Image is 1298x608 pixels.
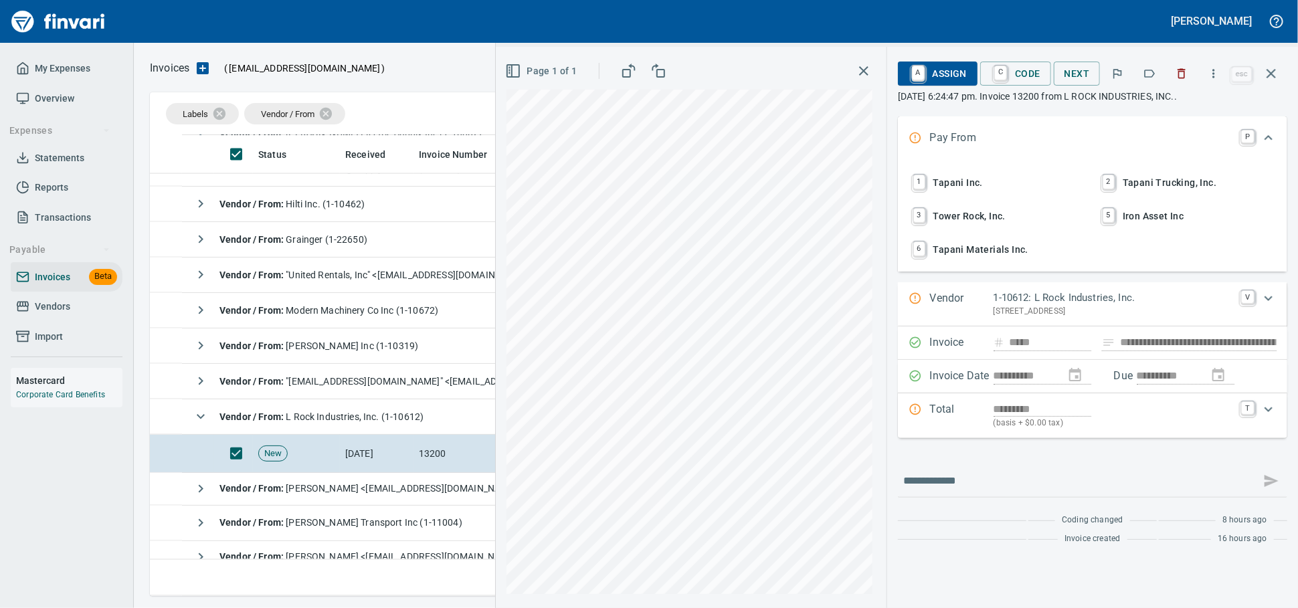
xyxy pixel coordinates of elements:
[898,90,1287,103] p: [DATE] 6:24:47 pm. Invoice 13200 from L ROCK INDUSTRIES, INC..
[219,340,286,351] strong: Vendor / From :
[219,340,418,351] span: [PERSON_NAME] Inc (1-10319)
[9,122,110,139] span: Expenses
[913,241,925,256] a: 6
[219,552,522,563] span: [PERSON_NAME] <[EMAIL_ADDRESS][DOMAIN_NAME]>
[913,175,925,189] a: 1
[219,484,286,494] strong: Vendor / From :
[35,90,74,107] span: Overview
[150,60,189,76] nav: breadcrumb
[930,401,994,430] p: Total
[930,130,994,147] p: Pay From
[1094,201,1281,231] button: 5Iron Asset Inc
[1168,11,1255,31] button: [PERSON_NAME]
[1062,514,1123,527] span: Coding changed
[345,146,385,163] span: Received
[4,237,116,262] button: Payable
[35,269,70,286] span: Invoices
[219,199,365,209] span: Hilti Inc. (1-10462)
[11,54,122,84] a: My Expenses
[502,59,582,84] button: Page 1 of 1
[1255,465,1287,497] span: This records your message into the invoice and notifies anyone mentioned
[35,209,91,226] span: Transactions
[508,63,577,80] span: Page 1 of 1
[930,290,994,318] p: Vendor
[35,60,90,77] span: My Expenses
[1054,62,1101,86] button: Next
[261,109,314,119] span: Vendor / From
[35,298,70,315] span: Vendors
[219,376,606,387] span: "[EMAIL_ADDRESS][DOMAIN_NAME]" <[EMAIL_ADDRESS][DOMAIN_NAME]>
[994,417,1233,430] p: (basis + $0.00 tax)
[910,205,1086,227] span: Tower Rock, Inc.
[258,146,304,163] span: Status
[898,282,1287,326] div: Expand
[219,376,286,387] strong: Vendor / From :
[183,109,208,119] span: Labels
[219,484,522,494] span: [PERSON_NAME] <[EMAIL_ADDRESS][DOMAIN_NAME]>
[1135,59,1164,88] button: Labels
[1222,514,1267,527] span: 8 hours ago
[219,305,438,316] span: Modern Machinery Co Inc (1-10672)
[1099,171,1275,194] span: Tapani Trucking, Inc.
[35,179,68,196] span: Reports
[219,234,367,245] span: Grainger (1-22650)
[11,84,122,114] a: Overview
[905,167,1091,198] button: 1Tapani Inc.
[1103,175,1115,189] a: 2
[1103,59,1132,88] button: Flag
[219,270,286,280] strong: Vendor / From :
[16,390,105,399] a: Corporate Card Benefits
[413,435,514,473] td: 13200
[244,103,345,124] div: Vendor / From
[11,262,122,292] a: InvoicesBeta
[35,328,63,345] span: Import
[219,552,286,563] strong: Vendor / From :
[166,103,239,124] div: Labels
[340,435,413,473] td: [DATE]
[419,146,504,163] span: Invoice Number
[912,66,925,80] a: A
[991,62,1040,85] span: Code
[219,411,424,422] span: L Rock Industries, Inc. (1-10612)
[9,241,110,258] span: Payable
[1103,208,1115,223] a: 5
[1099,205,1275,227] span: Iron Asset Inc
[11,292,122,322] a: Vendors
[909,62,967,85] span: Assign
[898,62,978,86] button: AAssign
[219,518,462,528] span: [PERSON_NAME] Transport Inc (1-11004)
[11,173,122,203] a: Reports
[1232,67,1252,82] a: esc
[35,150,84,167] span: Statements
[994,290,1233,306] p: 1-10612: L Rock Industries, Inc.
[419,146,487,163] span: Invoice Number
[1218,532,1267,546] span: 16 hours ago
[16,373,122,388] h6: Mastercard
[1167,59,1196,88] button: Discard
[1228,58,1287,90] span: Close invoice
[905,234,1091,265] button: 6Tapani Materials Inc.
[219,518,286,528] strong: Vendor / From :
[1241,401,1255,415] a: T
[4,118,116,143] button: Expenses
[1064,66,1090,82] span: Next
[910,171,1086,194] span: Tapani Inc.
[216,62,385,75] p: ( )
[8,5,108,37] img: Finvari
[994,305,1233,318] p: [STREET_ADDRESS]
[1199,59,1228,88] button: More
[345,146,403,163] span: Received
[219,199,286,209] strong: Vendor / From :
[219,305,286,316] strong: Vendor / From :
[898,393,1287,438] div: Expand
[1064,532,1121,546] span: Invoice created
[258,146,286,163] span: Status
[898,116,1287,161] div: Expand
[1094,167,1281,198] button: 2Tapani Trucking, Inc.
[910,238,1086,261] span: Tapani Materials Inc.
[11,203,122,233] a: Transactions
[1241,130,1255,143] a: P
[1241,290,1255,304] a: V
[219,270,533,280] span: "United Rentals, Inc" <[EMAIL_ADDRESS][DOMAIN_NAME]>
